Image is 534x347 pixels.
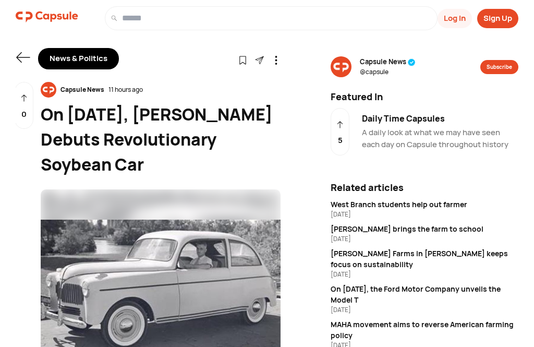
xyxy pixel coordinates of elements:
img: logo [16,6,78,27]
img: resizeImage [331,56,351,77]
div: On [DATE], [PERSON_NAME] Debuts Revolutionary Soybean Car [41,102,281,177]
div: Featured In [324,90,525,104]
div: News & Politics [38,48,119,69]
div: [PERSON_NAME] Farms in [PERSON_NAME] keeps focus on sustainability [331,248,518,270]
span: @ capsule [360,67,416,77]
div: 11 hours ago [108,85,143,94]
div: On [DATE], the Ford Motor Company unveils the Model T [331,283,518,305]
p: 5 [338,135,343,147]
div: Related articles [331,181,518,195]
div: A daily look at what we may have seen each day on Capsule throughout history [362,127,518,150]
img: resizeImage [41,82,56,98]
button: Subscribe [480,60,518,74]
span: Capsule News [360,57,416,67]
div: West Branch students help out farmer [331,199,518,210]
a: logo [16,6,78,30]
div: [DATE] [331,234,518,244]
p: 0 [21,109,27,121]
div: [DATE] [331,270,518,279]
div: [DATE] [331,210,518,219]
div: MAHA movement aims to reverse American farming policy [331,319,518,341]
div: [DATE] [331,305,518,315]
div: Capsule News [56,85,108,94]
button: Sign Up [477,9,518,28]
div: [PERSON_NAME] brings the farm to school [331,223,518,234]
img: tick [408,58,416,66]
button: Log In [438,9,472,28]
div: Daily Time Capsules [362,112,518,125]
